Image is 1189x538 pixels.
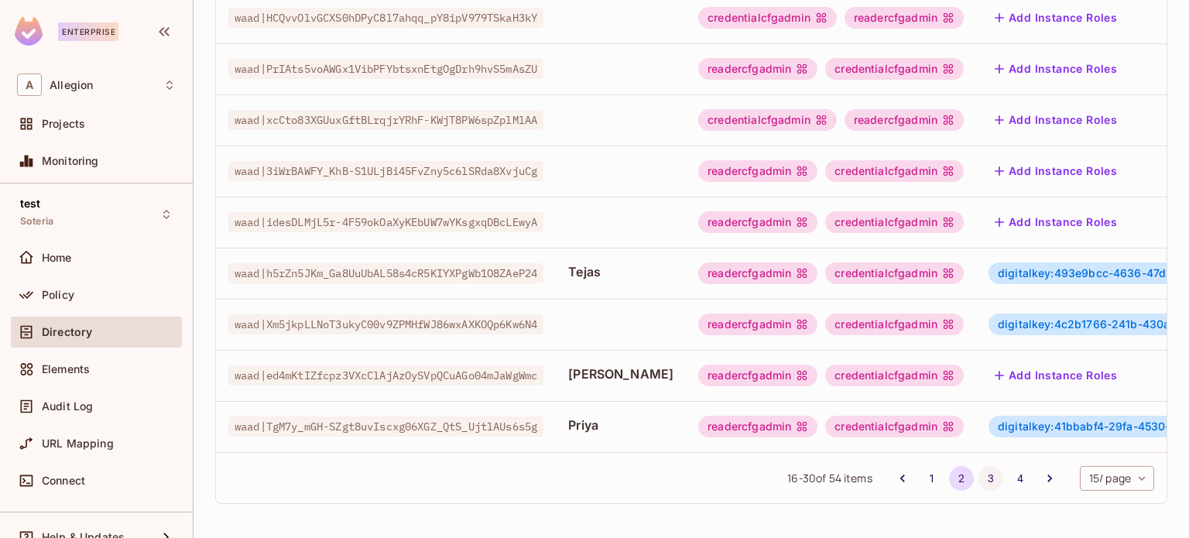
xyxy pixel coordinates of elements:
button: Go to page 4 [1008,466,1033,491]
span: Priya [568,416,673,433]
button: Add Instance Roles [989,363,1123,388]
span: waad|Xm5jkpLLNoT3ukyC00v9ZPMHfWJ86wxAXKOQp6Kw6N4 [228,314,543,334]
div: credentialcfgadmin [825,58,964,80]
div: readercfgadmin [698,365,817,386]
button: Add Instance Roles [989,159,1123,183]
span: waad|HCQvvOlvGCXS0hDPyC8l7ahqq_pY8ipV979TSkaH3kY [228,8,543,28]
div: readercfgadmin [698,160,817,182]
div: 15 / page [1080,466,1154,491]
button: Go to page 1 [920,466,944,491]
span: Soteria [20,215,53,228]
span: waad|3iWrBAWFY_KhB-S1ULjBi45FvZny5c6lSRda8XvjuCg [228,161,543,181]
span: waad|ed4mKtIZfcpz3VXcClAjAzOySVpQCuAGo04mJaWgWmc [228,365,543,386]
div: readercfgadmin [845,7,964,29]
button: Add Instance Roles [989,5,1123,30]
span: URL Mapping [42,437,114,450]
div: credentialcfgadmin [825,416,964,437]
span: Elements [42,363,90,375]
span: Policy [42,289,74,301]
button: Go to next page [1037,466,1062,491]
div: readercfgadmin [698,314,817,335]
span: A [17,74,42,96]
div: credentialcfgadmin [698,7,837,29]
div: readercfgadmin [698,211,817,233]
span: Monitoring [42,155,99,167]
button: page 2 [949,466,974,491]
span: waad|PrIAts5voAWGx1VibPFYbtsxnEtgOgDrh9hvS5mAsZU [228,59,543,79]
span: Projects [42,118,85,130]
span: Directory [42,326,92,338]
div: readercfgadmin [698,416,817,437]
span: waad|xcCto83XGUuxGftBLrqjrYRhF-KWjT8PW6spZplMlAA [228,110,543,130]
button: Add Instance Roles [989,210,1123,235]
div: credentialcfgadmin [825,262,964,284]
button: Add Instance Roles [989,57,1123,81]
span: test [20,197,41,210]
div: credentialcfgadmin [698,109,837,131]
span: waad|idesDLMjL5r-4F59okOaXyKEbUW7wYKsgxqDBcLEwyA [228,212,543,232]
img: SReyMgAAAABJRU5ErkJggg== [15,17,43,46]
button: Add Instance Roles [989,108,1123,132]
div: readercfgadmin [698,262,817,284]
button: Go to page 3 [978,466,1003,491]
span: waad|TgM7y_mGH-SZgt8uvIscxg06XGZ_QtS_UjtlAUs6s5g [228,416,543,437]
span: Audit Log [42,400,93,413]
div: credentialcfgadmin [825,314,964,335]
div: credentialcfgadmin [825,365,964,386]
span: waad|h5rZn5JKm_Ga8UuUbAL58s4cR5KIYXPgWb1O8ZAeP24 [228,263,543,283]
span: Tejas [568,263,673,280]
button: Go to previous page [890,466,915,491]
div: readercfgadmin [698,58,817,80]
div: Enterprise [58,22,118,41]
div: readercfgadmin [845,109,964,131]
span: [PERSON_NAME] [568,365,673,382]
div: credentialcfgadmin [825,160,964,182]
span: Home [42,252,72,264]
span: Workspace: Allegion [50,79,93,91]
span: 16 - 30 of 54 items [787,470,872,487]
nav: pagination navigation [888,466,1064,491]
span: Connect [42,475,85,487]
div: credentialcfgadmin [825,211,964,233]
